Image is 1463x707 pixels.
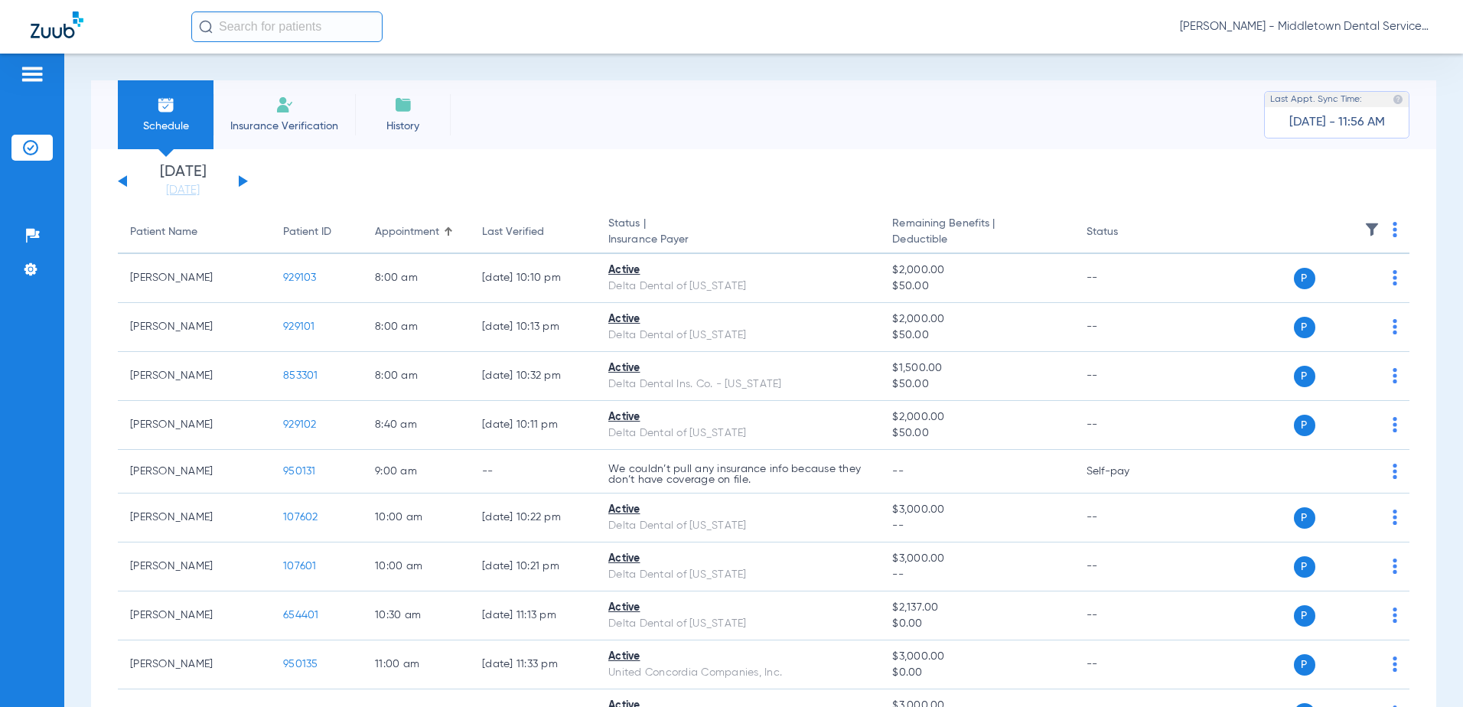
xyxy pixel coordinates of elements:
[892,376,1061,393] span: $50.00
[892,311,1061,327] span: $2,000.00
[363,450,470,494] td: 9:00 AM
[892,327,1061,344] span: $50.00
[608,376,868,393] div: Delta Dental Ins. Co. - [US_STATE]
[608,311,868,327] div: Active
[118,542,271,591] td: [PERSON_NAME]
[283,610,319,621] span: 654401
[596,211,880,254] th: Status |
[1386,634,1463,707] iframe: Chat Widget
[283,321,315,332] span: 929101
[892,551,1061,567] span: $3,000.00
[892,409,1061,425] span: $2,000.00
[608,425,868,441] div: Delta Dental of [US_STATE]
[118,401,271,450] td: [PERSON_NAME]
[880,211,1074,254] th: Remaining Benefits |
[608,502,868,518] div: Active
[608,649,868,665] div: Active
[470,450,596,494] td: --
[608,551,868,567] div: Active
[892,665,1061,681] span: $0.00
[1074,303,1178,352] td: --
[1393,608,1397,623] img: group-dot-blue.svg
[283,370,318,381] span: 853301
[1074,640,1178,689] td: --
[608,360,868,376] div: Active
[892,262,1061,279] span: $2,000.00
[20,65,44,83] img: hamburger-icon
[375,224,439,240] div: Appointment
[608,464,868,485] p: We couldn’t pull any insurance info because they don’t have coverage on file.
[118,303,271,352] td: [PERSON_NAME]
[892,649,1061,665] span: $3,000.00
[1074,211,1178,254] th: Status
[608,567,868,583] div: Delta Dental of [US_STATE]
[31,11,83,38] img: Zuub Logo
[118,352,271,401] td: [PERSON_NAME]
[1393,464,1397,479] img: group-dot-blue.svg
[283,224,331,240] div: Patient ID
[608,600,868,616] div: Active
[1294,605,1315,627] span: P
[1294,507,1315,529] span: P
[1393,222,1397,237] img: group-dot-blue.svg
[137,183,229,198] a: [DATE]
[470,542,596,591] td: [DATE] 10:21 PM
[470,494,596,542] td: [DATE] 10:22 PM
[608,262,868,279] div: Active
[608,232,868,248] span: Insurance Payer
[363,494,470,542] td: 10:00 AM
[608,518,868,534] div: Delta Dental of [US_STATE]
[199,20,213,34] img: Search Icon
[283,419,317,430] span: 929102
[283,561,317,572] span: 107601
[130,224,197,240] div: Patient Name
[1074,542,1178,591] td: --
[129,119,202,134] span: Schedule
[1393,270,1397,285] img: group-dot-blue.svg
[892,502,1061,518] span: $3,000.00
[1074,591,1178,640] td: --
[1294,268,1315,289] span: P
[363,352,470,401] td: 8:00 AM
[1074,450,1178,494] td: Self-pay
[1074,494,1178,542] td: --
[608,279,868,295] div: Delta Dental of [US_STATE]
[283,512,318,523] span: 107602
[608,409,868,425] div: Active
[118,494,271,542] td: [PERSON_NAME]
[1074,401,1178,450] td: --
[283,466,316,477] span: 950131
[608,327,868,344] div: Delta Dental of [US_STATE]
[363,591,470,640] td: 10:30 AM
[1393,368,1397,383] img: group-dot-blue.svg
[1393,559,1397,574] img: group-dot-blue.svg
[283,224,350,240] div: Patient ID
[1393,417,1397,432] img: group-dot-blue.svg
[892,567,1061,583] span: --
[892,466,904,477] span: --
[118,254,271,303] td: [PERSON_NAME]
[470,401,596,450] td: [DATE] 10:11 PM
[892,600,1061,616] span: $2,137.00
[892,518,1061,534] span: --
[283,272,317,283] span: 929103
[1393,510,1397,525] img: group-dot-blue.svg
[1294,317,1315,338] span: P
[1393,94,1403,105] img: last sync help info
[118,450,271,494] td: [PERSON_NAME]
[1294,366,1315,387] span: P
[363,254,470,303] td: 8:00 AM
[137,165,229,198] li: [DATE]
[363,640,470,689] td: 11:00 AM
[1270,92,1362,107] span: Last Appt. Sync Time:
[470,640,596,689] td: [DATE] 11:33 PM
[1289,115,1385,130] span: [DATE] - 11:56 AM
[118,640,271,689] td: [PERSON_NAME]
[1074,352,1178,401] td: --
[892,425,1061,441] span: $50.00
[367,119,439,134] span: History
[157,96,175,114] img: Schedule
[130,224,259,240] div: Patient Name
[482,224,544,240] div: Last Verified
